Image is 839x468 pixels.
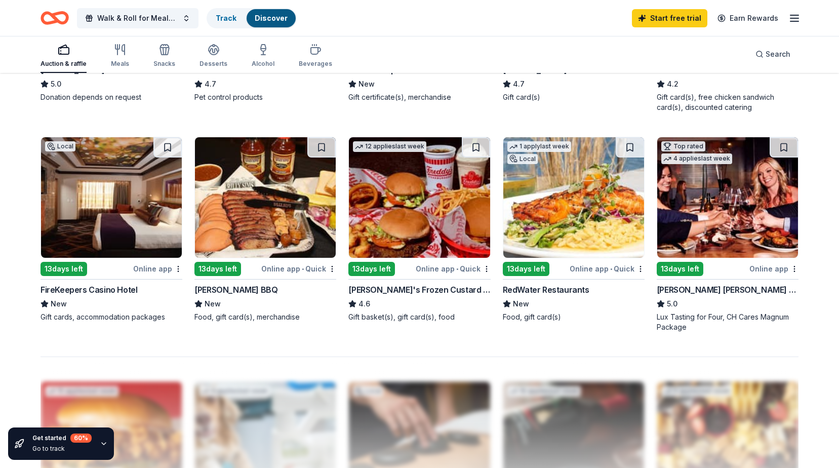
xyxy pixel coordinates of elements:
[348,92,490,102] div: Gift certificate(s), merchandise
[766,48,790,60] span: Search
[194,312,336,322] div: Food, gift card(s), merchandise
[41,92,182,102] div: Donation depends on request
[657,137,798,332] a: Image for Cooper's Hawk Winery and RestaurantsTop rated4 applieslast week13days leftOnline app[PE...
[657,137,798,258] img: Image for Cooper's Hawk Winery and Restaurants
[111,40,129,73] button: Meals
[661,141,705,151] div: Top rated
[348,312,490,322] div: Gift basket(s), gift card(s), food
[51,298,67,310] span: New
[667,298,677,310] span: 5.0
[749,262,798,275] div: Online app
[195,137,336,258] img: Image for Billy Sims BBQ
[299,60,332,68] div: Beverages
[657,284,798,296] div: [PERSON_NAME] [PERSON_NAME] Winery and Restaurants
[349,137,490,258] img: Image for Freddy's Frozen Custard & Steakburgers
[207,8,297,28] button: TrackDiscover
[153,40,175,73] button: Snacks
[632,9,707,27] a: Start free trial
[255,14,288,22] a: Discover
[70,434,92,443] div: 60 %
[348,284,490,296] div: [PERSON_NAME]'s Frozen Custard & Steakburgers
[503,284,589,296] div: RedWater Restaurants
[358,298,370,310] span: 4.6
[299,40,332,73] button: Beverages
[657,92,798,112] div: Gift card(s), free chicken sandwich card(s), discounted catering
[610,265,612,273] span: •
[507,154,538,164] div: Local
[41,60,87,68] div: Auction & raffle
[711,9,784,27] a: Earn Rewards
[77,8,198,28] button: Walk & Roll for Meals on Wheels
[41,6,69,30] a: Home
[503,92,645,102] div: Gift card(s)
[348,137,490,322] a: Image for Freddy's Frozen Custard & Steakburgers12 applieslast week13days leftOnline app•Quick[PE...
[503,137,645,322] a: Image for RedWater Restaurants1 applylast weekLocal13days leftOnline app•QuickRedWater Restaurant...
[747,44,798,64] button: Search
[205,78,216,90] span: 4.7
[503,137,644,258] img: Image for RedWater Restaurants
[153,60,175,68] div: Snacks
[133,262,182,275] div: Online app
[252,60,274,68] div: Alcohol
[41,137,182,322] a: Image for FireKeepers Casino HotelLocal13days leftOnline appFireKeepers Casino HotelNewGift cards...
[194,92,336,102] div: Pet control products
[353,141,426,152] div: 12 applies last week
[199,40,227,73] button: Desserts
[252,40,274,73] button: Alcohol
[41,284,137,296] div: FireKeepers Casino Hotel
[503,262,549,276] div: 13 days left
[507,141,571,152] div: 1 apply last week
[41,312,182,322] div: Gift cards, accommodation packages
[261,262,336,275] div: Online app Quick
[51,78,61,90] span: 5.0
[97,12,178,24] span: Walk & Roll for Meals on Wheels
[570,262,645,275] div: Online app Quick
[416,262,491,275] div: Online app Quick
[661,153,732,164] div: 4 applies last week
[41,137,182,258] img: Image for FireKeepers Casino Hotel
[513,298,529,310] span: New
[302,265,304,273] span: •
[45,141,75,151] div: Local
[41,262,87,276] div: 13 days left
[194,137,336,322] a: Image for Billy Sims BBQ13days leftOnline app•Quick[PERSON_NAME] BBQNewFood, gift card(s), mercha...
[111,60,129,68] div: Meals
[194,262,241,276] div: 13 days left
[32,434,92,443] div: Get started
[216,14,236,22] a: Track
[205,298,221,310] span: New
[667,78,678,90] span: 4.2
[657,312,798,332] div: Lux Tasting for Four, CH Cares Magnum Package
[456,265,458,273] span: •
[41,40,87,73] button: Auction & raffle
[513,78,525,90] span: 4.7
[199,60,227,68] div: Desserts
[657,262,703,276] div: 13 days left
[194,284,277,296] div: [PERSON_NAME] BBQ
[503,312,645,322] div: Food, gift card(s)
[32,445,92,453] div: Go to track
[358,78,375,90] span: New
[348,262,395,276] div: 13 days left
